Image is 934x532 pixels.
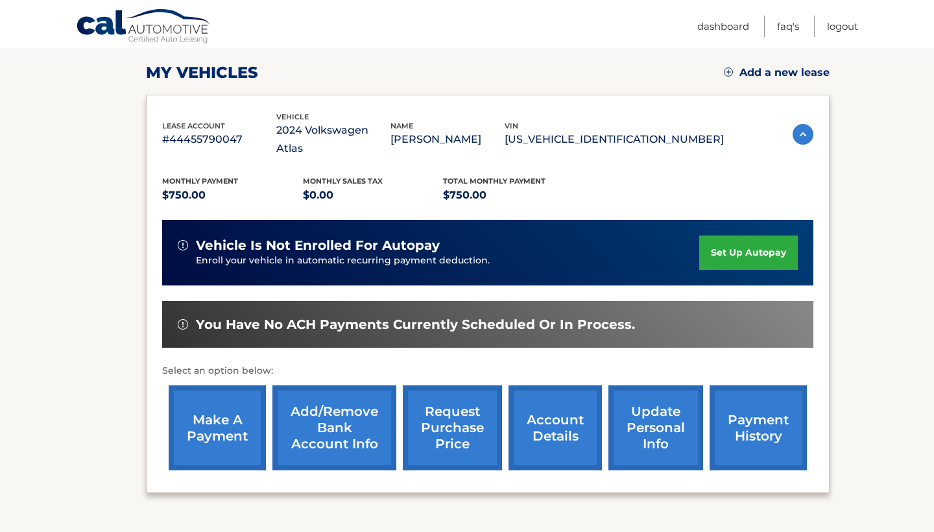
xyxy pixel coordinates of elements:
span: You have no ACH payments currently scheduled or in process. [196,317,635,333]
p: [PERSON_NAME] [390,130,505,149]
p: $0.00 [303,186,444,204]
p: Enroll your vehicle in automatic recurring payment deduction. [196,254,699,268]
span: name [390,121,413,130]
a: set up autopay [699,236,798,270]
span: Monthly sales Tax [303,176,383,186]
img: add.svg [724,67,733,77]
span: vin [505,121,518,130]
a: account details [509,385,602,470]
a: make a payment [169,385,266,470]
a: FAQ's [777,16,799,37]
p: 2024 Volkswagen Atlas [276,121,390,158]
a: payment history [710,385,807,470]
img: accordion-active.svg [793,124,813,145]
p: Select an option below: [162,363,813,379]
p: $750.00 [443,186,584,204]
a: Logout [827,16,858,37]
p: #44455790047 [162,130,276,149]
a: update personal info [608,385,703,470]
img: alert-white.svg [178,319,188,330]
span: vehicle is not enrolled for autopay [196,237,440,254]
h2: my vehicles [146,63,258,82]
span: lease account [162,121,225,130]
a: Dashboard [697,16,749,37]
p: [US_VEHICLE_IDENTIFICATION_NUMBER] [505,130,724,149]
img: alert-white.svg [178,240,188,250]
span: Monthly Payment [162,176,238,186]
a: Cal Automotive [76,8,212,46]
span: vehicle [276,112,309,121]
p: $750.00 [162,186,303,204]
a: Add/Remove bank account info [272,385,396,470]
a: request purchase price [403,385,502,470]
a: Add a new lease [724,66,830,79]
span: Total Monthly Payment [443,176,545,186]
